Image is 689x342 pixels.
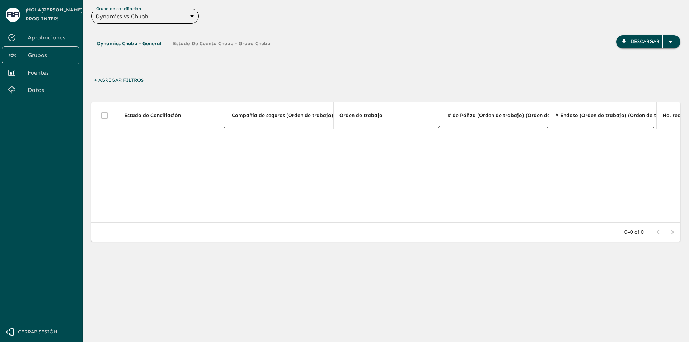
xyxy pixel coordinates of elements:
[91,74,146,87] button: + Agregar Filtros
[28,69,74,77] span: Fuentes
[624,229,644,236] p: 0–0 of 0
[25,6,83,23] span: ¡Hola [PERSON_NAME] Prod Inter !
[18,328,57,337] span: Cerrar sesión
[7,12,19,17] img: avatar
[555,111,684,120] span: # Endoso (Orden de trabajo) (Orden de trabajo)
[2,46,79,64] a: Grupos
[447,111,582,120] span: # de Póliza (Orden de trabajo) (Orden de trabajo)
[2,64,79,81] a: Fuentes
[91,35,276,52] div: Tipos de Movimientos
[91,11,199,22] div: Dynamics vs Chubb
[616,35,680,48] button: Descargar
[232,111,391,120] span: Compañía de seguros (Orden de trabajo) (Orden de trabajo)
[28,33,74,42] span: Aprobaciones
[96,5,141,11] label: Grupo de conciliación
[28,51,73,60] span: Grupos
[28,86,74,94] span: Datos
[339,111,392,120] span: Orden de trabajo
[167,35,276,52] button: Estado de Cuenta Chubb - Grupo Chubb
[2,29,79,46] a: Aprobaciones
[124,111,190,120] span: Estado de Conciliación
[91,35,167,52] button: Dynamics Chubb - General
[631,37,660,46] div: Descargar
[2,81,79,99] a: Datos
